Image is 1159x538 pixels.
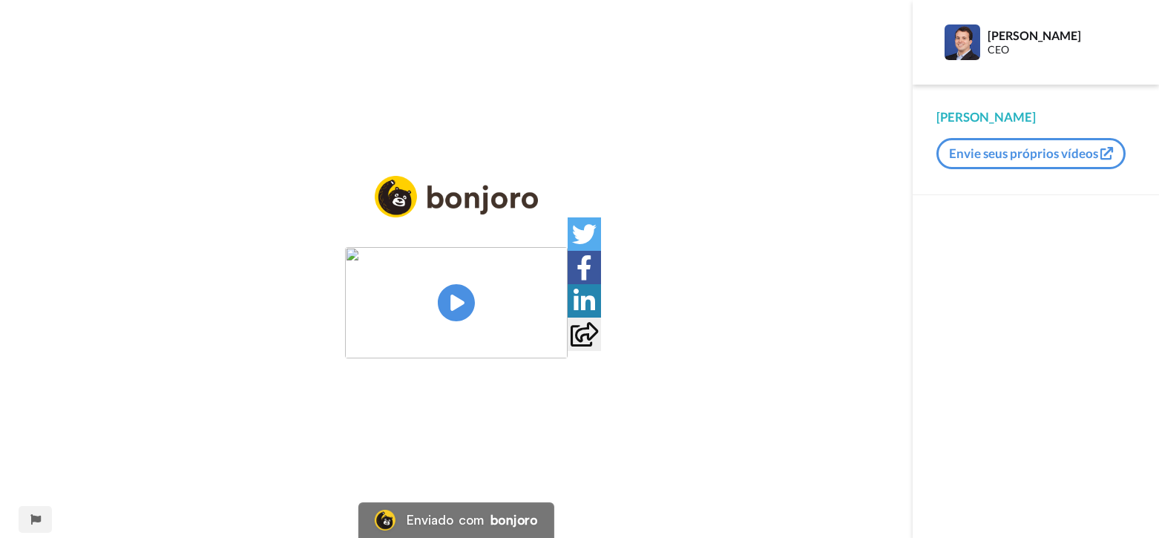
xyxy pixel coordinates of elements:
font: [PERSON_NAME] [988,28,1081,42]
font: [PERSON_NAME] [936,109,1036,125]
img: Logotipo Bonjoro [375,510,395,531]
font: CEO [988,43,1009,56]
font: bonjoro [490,514,538,527]
img: logo_full.png [375,176,538,218]
font: Envie seus próprios vídeos [949,145,1098,161]
font: Enviado com [406,514,485,527]
button: Envie seus próprios vídeos [936,138,1126,169]
img: bd635559-407b-4227-a032-ff6a8f5d9175.jpg [345,247,568,358]
a: Logotipo BonjoroEnviado combonjoro [358,502,554,538]
img: Imagem de perfil [945,24,980,60]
